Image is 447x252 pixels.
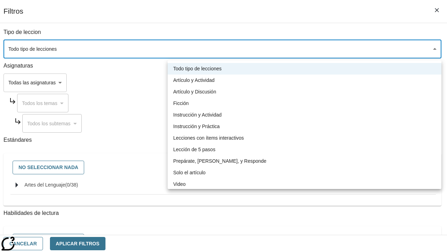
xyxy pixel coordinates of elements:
li: Instrucción y Práctica [168,121,441,132]
li: Todo tipo de lecciones [168,63,441,75]
li: Lecciones con ítems interactivos [168,132,441,144]
li: Instrucción y Actividad [168,109,441,121]
li: Artículo y Discusión [168,86,441,98]
li: Artículo y Actividad [168,75,441,86]
li: Ficción [168,98,441,109]
li: Solo el artículo [168,167,441,178]
li: Prepárate, [PERSON_NAME], y Responde [168,155,441,167]
li: Lección de 5 pasos [168,144,441,155]
ul: Seleccione un tipo de lección [168,60,441,193]
li: Video [168,178,441,190]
